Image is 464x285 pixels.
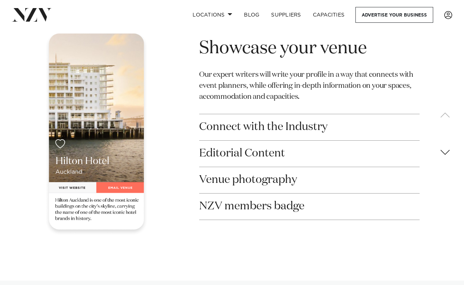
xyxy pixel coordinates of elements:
a: SUPPLIERS [265,7,307,23]
button: Venue photography [199,167,420,193]
button: NZV members badge [199,194,420,220]
a: Advertise your business [355,7,433,23]
button: Editorial Content [199,141,420,167]
a: BLOG [238,7,265,23]
img: nzv-logo.png [12,8,52,21]
a: Locations [187,7,238,23]
img: showcase-your-venue.png [44,31,149,236]
p: Our expert writers will write your profile in a way that connects with event planners, while offe... [199,69,420,102]
div: Next slide [434,141,456,164]
a: Capacities [307,7,351,23]
button: Showcase your venue [199,31,420,66]
swiper-slide: 1 / 5 [44,31,149,236]
button: Connect with the Industry [199,114,420,140]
